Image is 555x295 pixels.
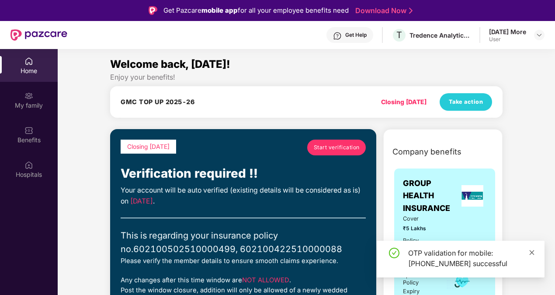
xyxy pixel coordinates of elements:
div: Enjoy your benefits! [110,73,503,82]
div: OTP validation for mobile: [PHONE_NUMBER] successful [408,248,534,269]
img: svg+xml;base64,PHN2ZyBpZD0iRHJvcGRvd24tMzJ4MzIiIHhtbG5zPSJodHRwOi8vd3d3LnczLm9yZy8yMDAwL3N2ZyIgd2... [536,32,543,39]
div: Closing [DATE] [381,97,427,107]
span: check-circle [389,248,399,258]
div: Get Pazcare for all your employee benefits need [163,5,349,16]
span: GROUP HEALTH INSURANCE [403,177,458,214]
div: Policy issued [403,236,434,254]
div: [DATE] More [489,28,526,36]
h4: GMC TOP UP 2025-26 [121,98,194,106]
div: User [489,36,526,43]
img: New Pazcare Logo [10,29,67,41]
button: Take action [440,93,492,111]
img: Stroke [409,6,413,15]
span: Take action [449,98,483,106]
div: Get Help [345,32,367,39]
span: ₹5 Lakhs [403,225,434,233]
div: This is regarding your insurance policy no. 602100502510000499, 602100422510000088 [121,229,366,256]
div: Please verify the member details to ensure smooth claims experience. [121,256,366,266]
a: Start verification [307,140,366,155]
img: insurerLogo [461,185,483,207]
img: svg+xml;base64,PHN2ZyB3aWR0aD0iMjAiIGhlaWdodD0iMjAiIHZpZXdCb3g9IjAgMCAyMCAyMCIgZmlsbD0ibm9uZSIgeG... [24,91,33,100]
span: T [396,30,402,40]
img: svg+xml;base64,PHN2ZyBpZD0iSG9tZSIgeG1sbnM9Imh0dHA6Ly93d3cudzMub3JnLzIwMDAvc3ZnIiB3aWR0aD0iMjAiIG... [24,57,33,66]
img: svg+xml;base64,PHN2ZyBpZD0iSGVscC0zMngzMiIgeG1sbnM9Imh0dHA6Ly93d3cudzMub3JnLzIwMDAvc3ZnIiB3aWR0aD... [333,32,342,40]
span: Welcome back, [DATE]! [110,58,230,70]
div: Tredence Analytics Solutions Private Limited [409,31,471,39]
span: Company benefits [392,146,461,158]
strong: mobile app [201,6,238,14]
span: Closing [DATE] [127,143,170,150]
img: svg+xml;base64,PHN2ZyBpZD0iSG9zcGl0YWxzIiB4bWxucz0iaHR0cDovL3d3dy53My5vcmcvMjAwMC9zdmciIHdpZHRoPS... [24,161,33,169]
span: close [529,249,535,256]
span: Cover [403,214,434,223]
span: [DATE] [130,197,153,205]
a: Download Now [355,6,410,15]
img: Logo [149,6,157,15]
div: Verification required !! [121,164,366,183]
span: Start verification [314,143,360,151]
span: NOT ALLOWED [242,276,289,284]
img: svg+xml;base64,PHN2ZyBpZD0iQmVuZWZpdHMiIHhtbG5zPSJodHRwOi8vd3d3LnczLm9yZy8yMDAwL3N2ZyIgd2lkdGg9Ij... [24,126,33,135]
div: Your account will be auto verified (existing details will be considered as is) on . [121,185,366,207]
